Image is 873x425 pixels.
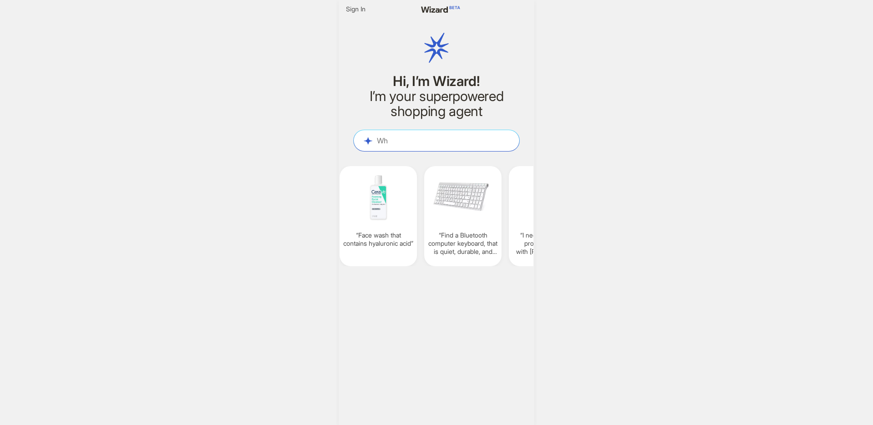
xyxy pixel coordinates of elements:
[346,5,366,13] span: Sign In
[343,172,413,224] img: Face%20wash%20that%20contains%20hyaluronic%20acid-6f0c777e.png
[428,172,498,224] img: Find%20a%20Bluetooth%20computer%20keyboard_%20that%20is%20quiet_%20durable_%20and%20has%20long%20...
[424,166,502,266] div: Find a Bluetooth computer keyboard, that is quiet, durable, and has long battery life
[353,89,520,119] h2: I’m your superpowered shopping agent
[343,231,413,248] q: Face wash that contains hyaluronic acid
[509,166,586,266] div: I need help finding products to help with [PERSON_NAME] management
[428,231,498,256] q: Find a Bluetooth computer keyboard, that is quiet, durable, and has long battery life
[512,172,582,224] img: I%20need%20help%20finding%20products%20to%20help%20with%20beard%20management-3f522821.png
[512,231,582,256] q: I need help finding products to help with [PERSON_NAME] management
[353,74,520,89] h1: Hi, I’m Wizard!
[340,166,417,266] div: Face wash that contains hyaluronic acid
[342,4,369,15] button: Sign In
